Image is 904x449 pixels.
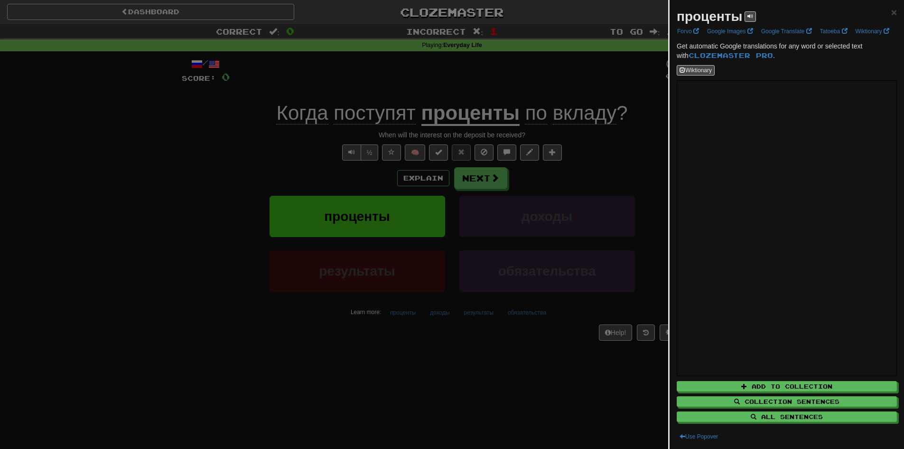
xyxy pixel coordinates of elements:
[674,26,702,37] a: Forvo
[817,26,850,37] a: Tatoeba
[677,65,715,76] button: Wiktionary
[677,9,742,24] strong: проценты
[704,26,756,37] a: Google Images
[677,431,721,442] button: Use Popover
[891,7,897,17] button: Close
[677,41,897,60] p: Get automatic Google translations for any word or selected text with .
[677,411,897,422] button: All Sentences
[677,381,897,392] button: Add to Collection
[853,26,892,37] a: Wiktionary
[689,51,773,59] a: Clozemaster Pro
[891,7,897,18] span: ×
[677,396,897,407] button: Collection Sentences
[758,26,815,37] a: Google Translate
